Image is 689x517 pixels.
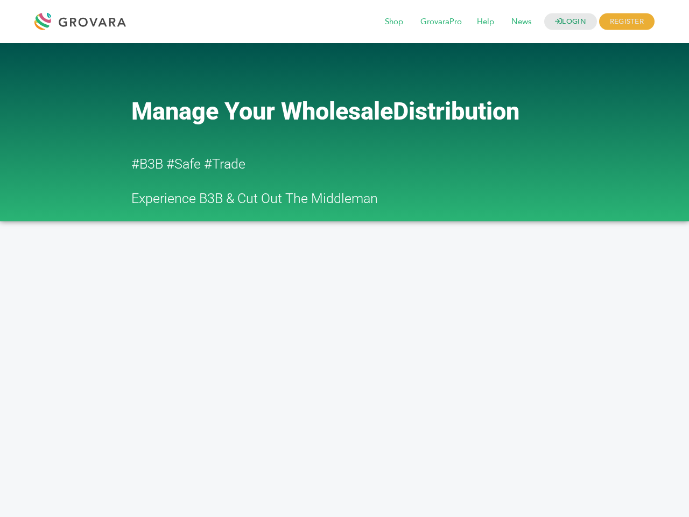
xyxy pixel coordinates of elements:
[393,97,519,125] span: Distribution
[504,12,539,32] span: News
[131,97,393,125] span: Manage Your Wholesale
[469,16,502,28] a: Help
[504,16,539,28] a: News
[131,191,378,206] span: Experience B3B & Cut Out The Middleman
[544,13,597,30] a: LOGIN
[599,13,655,30] span: REGISTER
[131,152,507,176] h2: #B3B #Safe #Trade
[131,97,551,125] a: Manage Your WholesaleDistribution
[413,12,469,32] span: GrovaraPro
[377,12,411,32] span: Shop
[413,16,469,28] a: GrovaraPro
[469,12,502,32] span: Help
[377,16,411,28] a: Shop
